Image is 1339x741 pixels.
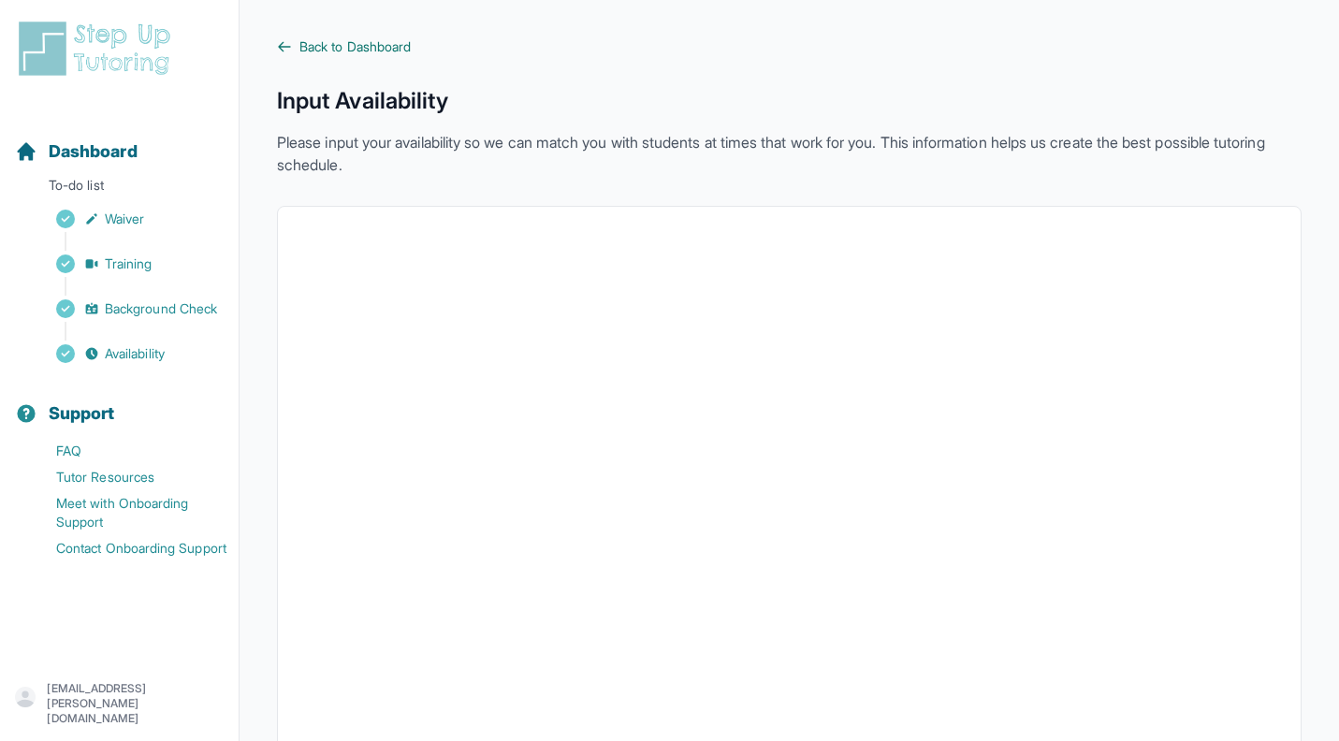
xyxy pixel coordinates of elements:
[105,210,144,228] span: Waiver
[15,341,239,367] a: Availability
[277,37,1302,56] a: Back to Dashboard
[15,251,239,277] a: Training
[15,138,138,165] a: Dashboard
[277,86,1302,116] h1: Input Availability
[47,681,224,726] p: [EMAIL_ADDRESS][PERSON_NAME][DOMAIN_NAME]
[15,681,224,726] button: [EMAIL_ADDRESS][PERSON_NAME][DOMAIN_NAME]
[15,438,239,464] a: FAQ
[15,464,239,490] a: Tutor Resources
[7,109,231,172] button: Dashboard
[7,176,231,202] p: To-do list
[15,19,182,79] img: logo
[49,138,138,165] span: Dashboard
[15,490,239,535] a: Meet with Onboarding Support
[15,296,239,322] a: Background Check
[277,131,1302,176] p: Please input your availability so we can match you with students at times that work for you. This...
[15,206,239,232] a: Waiver
[105,344,165,363] span: Availability
[105,299,217,318] span: Background Check
[15,535,239,561] a: Contact Onboarding Support
[299,37,411,56] span: Back to Dashboard
[7,370,231,434] button: Support
[105,254,153,273] span: Training
[49,400,115,427] span: Support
